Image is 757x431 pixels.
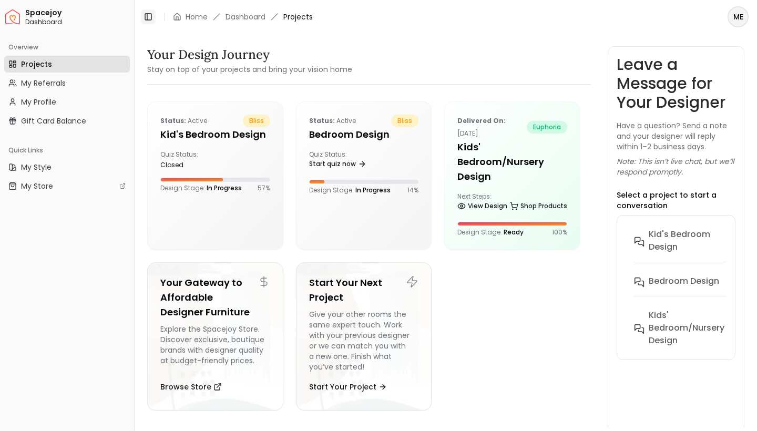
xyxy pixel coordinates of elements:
a: Shop Products [510,199,567,213]
div: Overview [4,39,130,56]
a: Start Your Next ProjectGive your other rooms the same expert touch. Work with your previous desig... [296,262,432,411]
h6: Kids' Bedroom/Nursery Design [649,309,724,347]
h6: Kid's Bedroom design [649,228,724,253]
a: View Design [457,199,507,213]
a: Dashboard [226,12,265,22]
span: Ready [504,228,524,237]
span: ME [729,7,748,26]
button: Kids' Bedroom/Nursery Design [626,305,750,351]
h5: Start Your Next Project [309,275,419,305]
span: My Profile [21,97,56,107]
b: Status: [160,116,186,125]
span: In Progress [355,186,391,194]
a: Spacejoy [5,9,20,24]
button: Start Your Project [309,376,387,397]
a: My Referrals [4,75,130,91]
a: Home [186,12,208,22]
span: In Progress [207,183,242,192]
div: Quick Links [4,142,130,159]
span: Spacejoy [25,8,130,18]
p: active [309,115,356,127]
span: Gift Card Balance [21,116,86,126]
b: Status: [309,116,335,125]
button: Kid's Bedroom design [626,224,750,271]
h5: Kids' Bedroom/Nursery Design [457,140,567,184]
div: Quiz Status: [309,150,360,171]
div: Give your other rooms the same expert touch. Work with your previous designer or we can match you... [309,309,419,372]
div: Explore the Spacejoy Store. Discover exclusive, boutique brands with designer quality at budget-f... [160,324,270,372]
div: Quiz Status: [160,150,211,169]
span: euphoria [527,121,567,134]
a: My Profile [4,94,130,110]
h3: Leave a Message for Your Designer [617,55,735,112]
p: Have a question? Send a note and your designer will reply within 1–2 business days. [617,120,735,152]
p: Note: This isn’t live chat, but we’ll respond promptly. [617,156,735,177]
small: Stay on top of your projects and bring your vision home [147,64,352,75]
p: 57 % [258,184,270,192]
p: 14 % [407,186,418,194]
h5: Your Gateway to Affordable Designer Furniture [160,275,270,320]
p: active [160,115,207,127]
span: My Referrals [21,78,66,88]
img: Spacejoy Logo [5,9,20,24]
h5: Bedroom design [309,127,419,142]
p: [DATE] [457,115,527,140]
span: bliss [243,115,270,127]
p: Design Stage: [160,184,242,192]
span: Projects [21,59,52,69]
a: Your Gateway to Affordable Designer FurnitureExplore the Spacejoy Store. Discover exclusive, bout... [147,262,283,411]
b: Delivered on: [457,116,506,125]
span: Projects [283,12,313,22]
a: My Store [4,178,130,194]
button: Browse Store [160,376,222,397]
div: closed [160,161,211,169]
p: 100 % [552,228,567,237]
h3: Your Design Journey [147,46,352,63]
button: Bedroom design [626,271,750,305]
span: My Style [21,162,52,172]
a: Gift Card Balance [4,112,130,129]
a: Start quiz now [309,157,366,171]
span: Dashboard [25,18,130,26]
h5: Kid's Bedroom design [160,127,270,142]
a: Projects [4,56,130,73]
a: My Style [4,159,130,176]
div: Next Steps: [457,192,567,213]
p: Design Stage: [457,228,524,237]
nav: breadcrumb [173,12,313,22]
p: Select a project to start a conversation [617,190,735,211]
h6: Bedroom design [649,275,719,288]
span: bliss [391,115,418,127]
span: My Store [21,181,53,191]
p: Design Stage: [309,186,391,194]
button: ME [728,6,749,27]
